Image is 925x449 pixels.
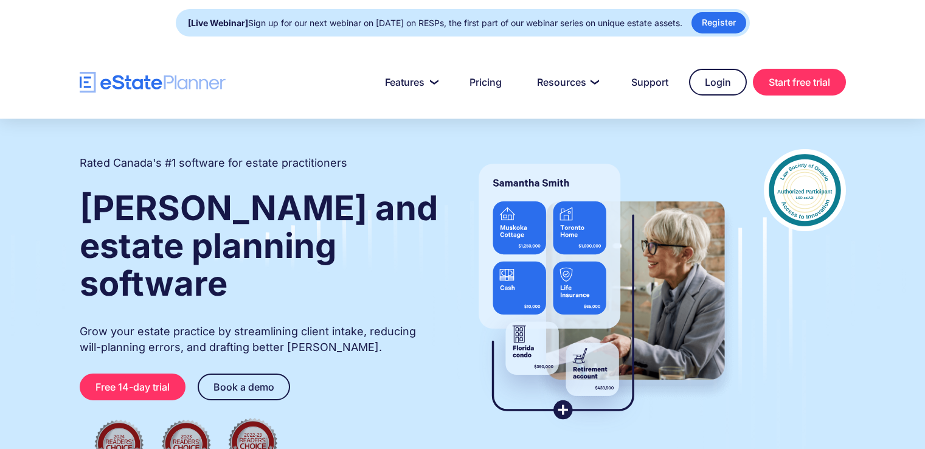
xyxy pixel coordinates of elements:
a: Free 14-day trial [80,374,185,400]
img: estate planner showing wills to their clients, using eState Planner, a leading estate planning so... [464,149,740,435]
p: Grow your estate practice by streamlining client intake, reducing will-planning errors, and draft... [80,324,440,355]
a: Features [370,70,449,94]
h2: Rated Canada's #1 software for estate practitioners [80,155,347,171]
a: Pricing [455,70,516,94]
a: Support [617,70,683,94]
div: Sign up for our next webinar on [DATE] on RESPs, the first part of our webinar series on unique e... [188,15,682,32]
strong: [Live Webinar] [188,18,248,28]
a: Register [691,12,746,33]
a: Login [689,69,747,96]
a: Resources [522,70,611,94]
strong: [PERSON_NAME] and estate planning software [80,187,438,304]
a: home [80,72,226,93]
a: Book a demo [198,374,290,400]
a: Start free trial [753,69,846,96]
